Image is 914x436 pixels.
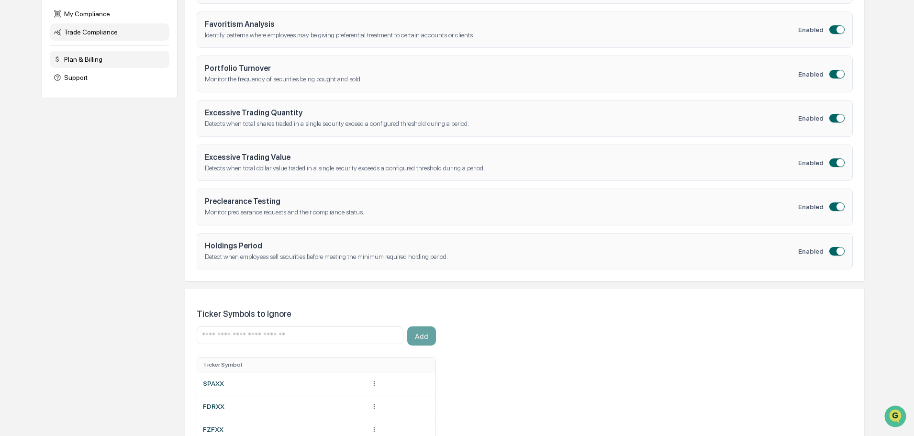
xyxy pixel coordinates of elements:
a: 🔎Data Lookup [6,135,64,152]
span: Preclearance [19,121,62,130]
span: Enabled [798,114,824,122]
p: Monitor preclearance requests and their compliance status. [205,208,798,217]
div: 🗄️ [69,122,77,129]
a: 🖐️Preclearance [6,117,66,134]
div: Trade Compliance [50,23,169,41]
span: Data Lookup [19,139,60,148]
p: Detects when total shares traded in a single security exceed a configured threshold during a period. [205,119,798,129]
h4: Preclearance Testing [205,197,798,206]
div: 🔎 [10,140,17,147]
span: Enabled [798,26,824,34]
span: Enabled [798,247,824,255]
a: Powered byPylon [67,162,116,169]
h4: Excessive Trading Quantity [205,108,798,117]
p: Detect when employees sell securities before meeting the minimum required holding period. [205,252,798,262]
div: SPAXX [203,380,359,387]
iframe: Open customer support [883,404,909,430]
div: My Compliance [50,5,169,22]
h4: Holdings Period [205,241,798,250]
div: Start new chat [33,73,157,83]
div: FZFXX [203,425,359,433]
img: 1746055101610-c473b297-6a78-478c-a979-82029cc54cd1 [10,73,27,90]
div: We're available if you need us! [33,83,121,90]
a: 🗄️Attestations [66,117,123,134]
div: Plan & Billing [50,51,169,68]
div: FDRXX [203,402,359,410]
span: Pylon [95,162,116,169]
p: Identify patterns where employees may be giving preferential treatment to certain accounts or cli... [205,31,798,40]
span: Enabled [798,159,824,167]
div: Support [50,69,169,86]
h4: Portfolio Turnover [205,64,798,73]
p: How can we help? [10,20,174,35]
h4: Favoritism Analysis [205,20,798,29]
button: Start new chat [163,76,174,88]
h4: Excessive Trading Value [205,153,798,162]
div: 🖐️ [10,122,17,129]
h3: Ticker Symbols to Ignore [197,309,853,319]
span: Enabled [798,70,824,78]
p: Detects when total dollar value traded in a single security exceeds a configured threshold during... [205,164,798,173]
button: Add [407,326,436,346]
th: Ticker Symbol [197,358,365,372]
span: Attestations [79,121,119,130]
span: Enabled [798,203,824,211]
p: Monitor the frequency of securities being bought and sold. [205,75,798,84]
